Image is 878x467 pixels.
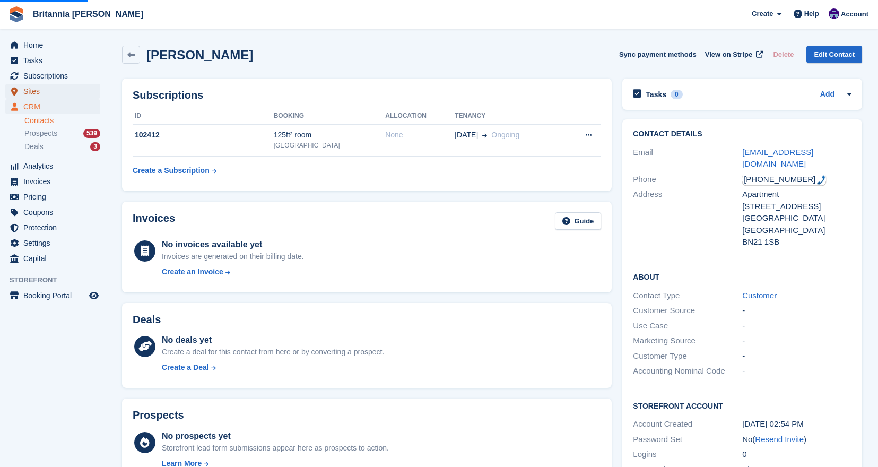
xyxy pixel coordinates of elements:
[83,129,100,138] div: 539
[23,288,87,303] span: Booking Portal
[5,220,100,235] a: menu
[829,8,839,19] img: Cameron Ballard
[88,289,100,302] a: Preview store
[274,141,385,150] div: [GEOGRAPHIC_DATA]
[742,418,851,430] div: [DATE] 02:54 PM
[23,99,87,114] span: CRM
[701,46,765,63] a: View on Stripe
[5,189,100,204] a: menu
[29,5,147,23] a: Britannia [PERSON_NAME]
[619,46,697,63] button: Sync payment methods
[633,418,742,430] div: Account Created
[742,434,851,446] div: No
[5,236,100,250] a: menu
[23,84,87,99] span: Sites
[806,46,862,63] a: Edit Contact
[633,188,742,248] div: Address
[742,148,813,169] a: [EMAIL_ADDRESS][DOMAIN_NAME]
[10,275,106,286] span: Storefront
[817,175,825,185] img: hfpfyWBK5wQHBAGPgDf9c6qAYOxxMAAAAASUVORK5CYII=
[274,129,385,141] div: 125ft² room
[5,38,100,53] a: menu
[23,220,87,235] span: Protection
[133,129,274,141] div: 102412
[23,68,87,83] span: Subscriptions
[90,142,100,151] div: 3
[24,116,100,126] a: Contacts
[633,448,742,461] div: Logins
[633,320,742,332] div: Use Case
[633,434,742,446] div: Password Set
[23,159,87,174] span: Analytics
[5,53,100,68] a: menu
[133,212,175,230] h2: Invoices
[752,435,806,444] span: ( )
[555,212,602,230] a: Guide
[705,49,752,60] span: View on Stripe
[633,365,742,377] div: Accounting Nominal Code
[769,46,798,63] button: Delete
[742,291,777,300] a: Customer
[742,305,851,317] div: -
[5,68,100,83] a: menu
[633,335,742,347] div: Marketing Source
[133,108,274,125] th: ID
[23,236,87,250] span: Settings
[5,174,100,189] a: menu
[5,99,100,114] a: menu
[162,238,304,251] div: No invoices available yet
[133,409,184,421] h2: Prospects
[633,146,742,170] div: Email
[491,131,519,139] span: Ongoing
[742,335,851,347] div: -
[146,48,253,62] h2: [PERSON_NAME]
[5,288,100,303] a: menu
[742,236,851,248] div: BN21 1SB
[133,161,216,180] a: Create a Subscription
[742,188,851,212] div: Apartment [STREET_ADDRESS]
[841,9,868,20] span: Account
[742,448,851,461] div: 0
[23,53,87,68] span: Tasks
[385,108,455,125] th: Allocation
[162,362,209,373] div: Create a Deal
[742,224,851,237] div: [GEOGRAPHIC_DATA]
[162,362,384,373] a: Create a Deal
[5,159,100,174] a: menu
[633,305,742,317] div: Customer Source
[24,142,44,152] span: Deals
[24,141,100,152] a: Deals 3
[742,320,851,332] div: -
[5,205,100,220] a: menu
[5,84,100,99] a: menu
[133,165,210,176] div: Create a Subscription
[752,8,773,19] span: Create
[24,128,57,139] span: Prospects
[133,314,161,326] h2: Deals
[162,251,304,262] div: Invoices are generated on their billing date.
[633,400,851,411] h2: Storefront Account
[162,430,389,443] div: No prospects yet
[633,174,742,186] div: Phone
[162,334,384,347] div: No deals yet
[23,189,87,204] span: Pricing
[742,365,851,377] div: -
[162,347,384,358] div: Create a deal for this contact from here or by converting a prospect.
[274,108,385,125] th: Booking
[162,443,389,454] div: Storefront lead form submissions appear here as prospects to action.
[742,174,826,186] div: Call: +447519705009
[162,266,304,278] a: Create an Invoice
[23,174,87,189] span: Invoices
[455,108,564,125] th: Tenancy
[820,89,834,101] a: Add
[633,271,851,282] h2: About
[385,129,455,141] div: None
[23,205,87,220] span: Coupons
[755,435,804,444] a: Resend Invite
[8,6,24,22] img: stora-icon-8386f47178a22dfd0bd8f6a31ec36ba5ce8667c1dd55bd0f319d3a0aa187defe.svg
[646,90,666,99] h2: Tasks
[455,129,478,141] span: [DATE]
[633,350,742,362] div: Customer Type
[5,251,100,266] a: menu
[633,290,742,302] div: Contact Type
